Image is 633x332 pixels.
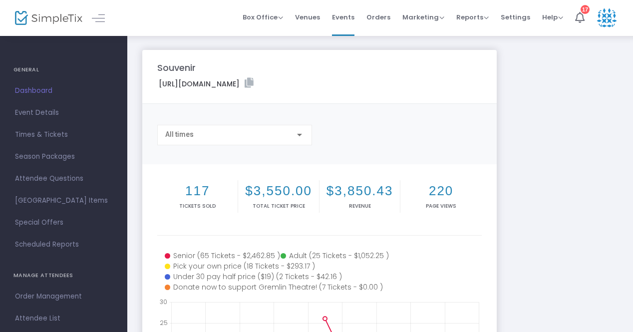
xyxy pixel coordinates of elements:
span: Settings [501,4,530,30]
label: [URL][DOMAIN_NAME] [159,78,254,89]
h4: GENERAL [13,60,114,80]
h2: 220 [402,183,479,199]
h2: 117 [159,183,236,199]
span: Marketing [402,12,444,22]
h4: MANAGE ATTENDEES [13,266,114,286]
span: Event Details [15,106,112,119]
m-panel-title: Souvenir [157,61,196,74]
span: Events [332,4,354,30]
span: Help [542,12,563,22]
span: All times [165,130,194,138]
p: Revenue [321,202,398,210]
span: Scheduled Reports [15,238,112,251]
div: 17 [581,5,590,14]
h2: $3,850.43 [321,183,398,199]
span: Attendee List [15,312,112,325]
p: Total Ticket Price [240,202,316,210]
span: Box Office [243,12,283,22]
span: Orders [366,4,390,30]
span: Venues [295,4,320,30]
span: Order Management [15,290,112,303]
h2: $3,550.00 [240,183,316,199]
span: Season Packages [15,150,112,163]
span: [GEOGRAPHIC_DATA] Items [15,194,112,207]
p: Page Views [402,202,479,210]
span: Reports [456,12,489,22]
span: Attendee Questions [15,172,112,185]
text: 25 [160,318,168,327]
span: Special Offers [15,216,112,229]
span: Dashboard [15,84,112,97]
span: Times & Tickets [15,128,112,141]
text: 30 [160,298,167,306]
p: Tickets sold [159,202,236,210]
